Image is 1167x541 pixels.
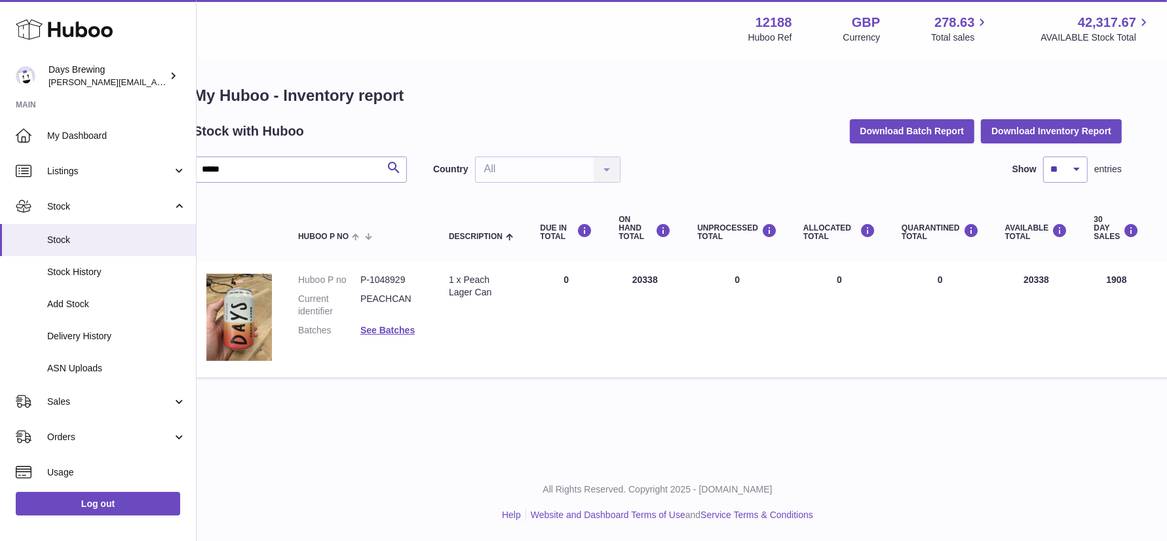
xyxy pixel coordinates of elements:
[1094,163,1122,176] span: entries
[981,119,1122,143] button: Download Inventory Report
[47,165,172,177] span: Listings
[697,223,777,241] div: UNPROCESSED Total
[47,234,186,246] span: Stock
[16,66,35,86] img: greg@daysbrewing.com
[1078,14,1136,31] span: 42,317.67
[16,492,180,515] a: Log out
[938,274,943,285] span: 0
[298,324,360,337] dt: Batches
[433,163,469,176] label: Country
[47,362,186,375] span: ASN Uploads
[850,119,975,143] button: Download Batch Report
[1081,261,1153,377] td: 1908
[47,466,186,479] span: Usage
[748,31,792,44] div: Huboo Ref
[934,14,974,31] span: 278.63
[756,14,792,31] strong: 12188
[1041,14,1151,44] a: 42,317.67 AVAILABLE Stock Total
[48,64,166,88] div: Days Brewing
[502,510,521,520] a: Help
[48,77,263,87] span: [PERSON_NAME][EMAIL_ADDRESS][DOMAIN_NAME]
[527,261,605,377] td: 0
[206,274,272,361] img: product image
[298,293,360,318] dt: Current identifier
[47,266,186,278] span: Stock History
[526,509,813,521] li: and
[47,330,186,343] span: Delivery History
[47,396,172,408] span: Sales
[1012,163,1037,176] label: Show
[360,274,423,286] dd: P-1048929
[700,510,813,520] a: Service Terms & Conditions
[298,233,349,241] span: Huboo P no
[298,274,360,286] dt: Huboo P no
[1094,215,1139,242] div: 30 DAY SALES
[605,261,684,377] td: 20338
[531,510,685,520] a: Website and Dashboard Terms of Use
[1005,223,1068,241] div: AVAILABLE Total
[360,293,423,318] dd: PEACHCAN
[619,215,671,242] div: ON HAND Total
[902,223,979,241] div: QUARANTINED Total
[47,200,172,213] span: Stock
[803,223,875,241] div: ALLOCATED Total
[449,233,503,241] span: Description
[193,85,1122,106] h1: My Huboo - Inventory report
[449,274,514,299] div: 1 x Peach Lager Can
[684,261,790,377] td: 0
[931,31,989,44] span: Total sales
[47,431,172,443] span: Orders
[540,223,592,241] div: DUE IN TOTAL
[47,130,186,142] span: My Dashboard
[193,122,304,140] h2: Stock with Huboo
[47,298,186,310] span: Add Stock
[992,261,1081,377] td: 20338
[183,483,1132,496] p: All Rights Reserved. Copyright 2025 - [DOMAIN_NAME]
[360,325,415,335] a: See Batches
[790,261,889,377] td: 0
[931,14,989,44] a: 278.63 Total sales
[852,14,880,31] strong: GBP
[1041,31,1151,44] span: AVAILABLE Stock Total
[843,31,881,44] div: Currency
